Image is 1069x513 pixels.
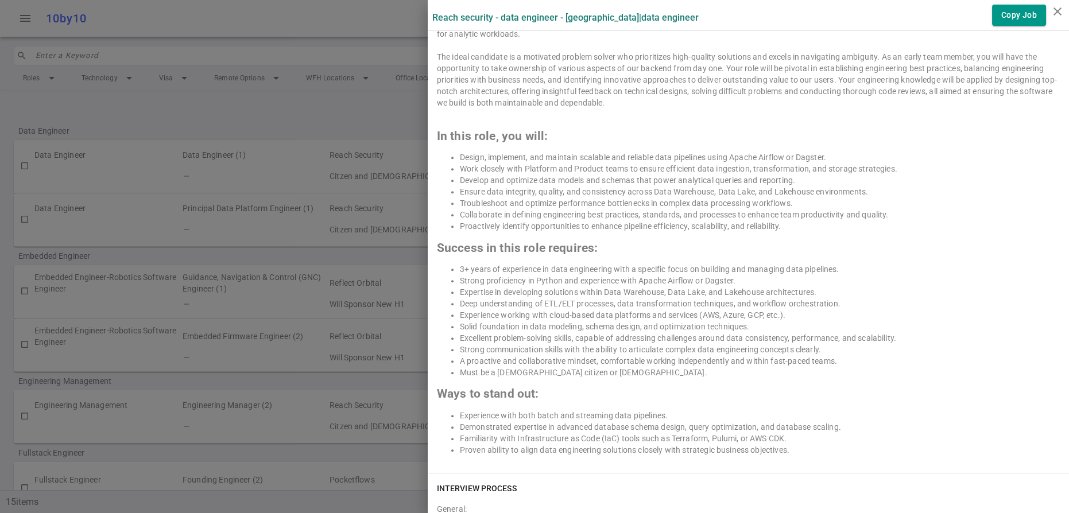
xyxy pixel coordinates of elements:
[460,421,1060,433] li: Demonstrated expertise in advanced database schema design, query optimization, and database scaling.
[437,388,1060,399] h2: Ways to stand out:
[460,197,1060,209] li: Troubleshoot and optimize performance bottlenecks in complex data processing workflows.
[460,209,1060,220] li: Collaborate in defining engineering best practices, standards, and processes to enhance team prod...
[460,174,1060,186] li: Develop and optimize data models and schemas that power analytical queries and reporting.
[460,275,1060,286] li: Strong proficiency in Python and experience with Apache Airflow or Dagster.
[460,444,1060,456] li: Proven ability to align data engineering solutions closely with strategic business objectives.
[432,12,699,23] label: Reach Security - Data Engineer - [GEOGRAPHIC_DATA] | Data Engineer
[460,332,1060,344] li: Excellent problem-solving skills, capable of addressing challenges around data consistency, perfo...
[460,186,1060,197] li: Ensure data integrity, quality, and consistency across Data Warehouse, Data Lake, and Lakehouse e...
[460,263,1060,275] li: 3+ years of experience in data engineering with a specific focus on building and managing data pi...
[460,220,1060,232] li: Proactively identify opportunities to enhance pipeline efficiency, scalability, and reliability.
[1051,5,1064,18] i: close
[460,298,1060,309] li: Deep understanding of ETL/ELT processes, data transformation techniques, and workflow orchestration.
[460,286,1060,298] li: Expertise in developing solutions within Data Warehouse, Data Lake, and Lakehouse architectures.
[437,130,1060,142] h2: In this role, you will:
[460,433,1060,444] li: Familiarity with Infrastructure as Code (IaC) tools such as Terraform, Pulumi, or AWS CDK.
[437,242,1060,254] h2: Success in this role requires:
[437,483,517,494] h6: INTERVIEW PROCESS
[460,355,1060,367] li: A proactive and collaborative mindset, comfortable working independently and within fast-paced te...
[460,163,1060,174] li: Work closely with Platform and Product teams to ensure efficient data ingestion, transformation, ...
[460,151,1060,163] li: Design, implement, and maintain scalable and reliable data pipelines using Apache Airflow or Dags...
[460,410,1060,421] li: Experience with both batch and streaming data pipelines.
[460,309,1060,321] li: Experience working with cloud-based data platforms and services (AWS, Azure, GCP, etc.).
[437,51,1060,108] div: The ideal candidate is a motivated problem solver who prioritizes high-quality solutions and exce...
[460,321,1060,332] li: Solid foundation in data modeling, schema design, and optimization techniques.
[460,344,1060,355] li: Strong communication skills with the ability to articulate complex data engineering concepts clea...
[992,5,1046,26] button: Copy Job
[460,367,1060,378] li: Must be a [DEMOGRAPHIC_DATA] citizen or [DEMOGRAPHIC_DATA].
